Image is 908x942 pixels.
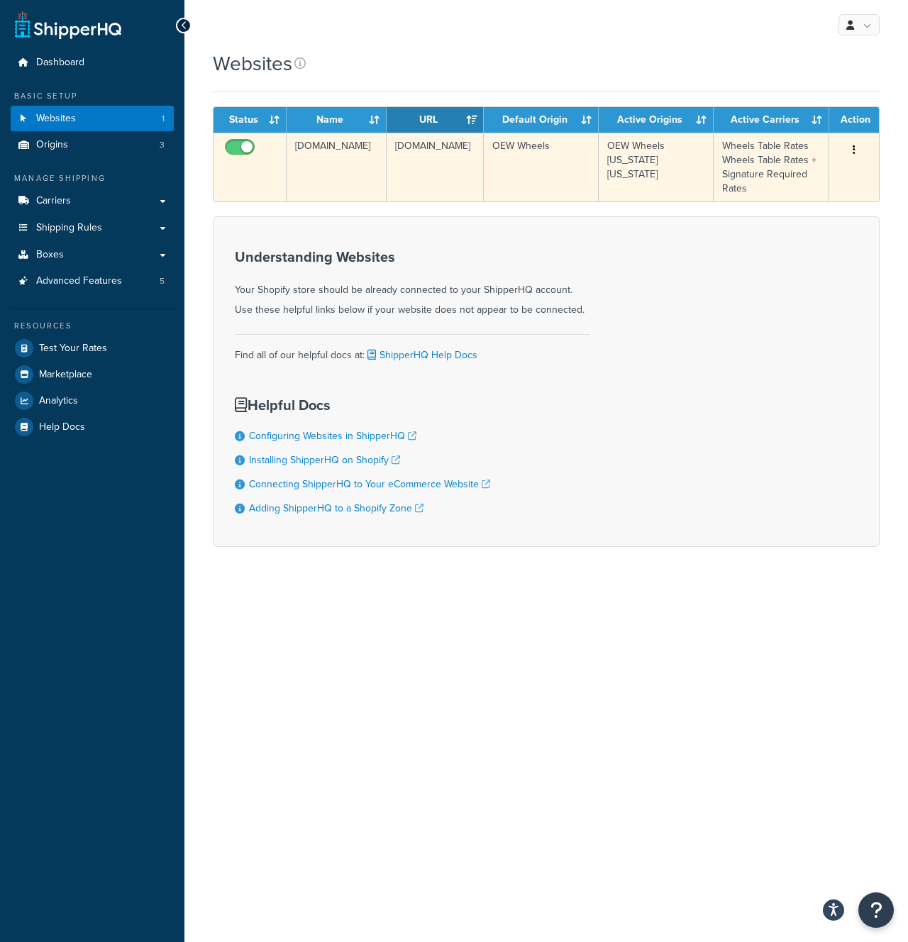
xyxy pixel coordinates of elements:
a: Dashboard [11,50,174,76]
span: 5 [160,275,165,287]
div: Find all of our helpful docs at: [235,334,589,365]
td: [DOMAIN_NAME] [287,133,387,201]
td: [DOMAIN_NAME] [387,133,484,201]
th: Status: activate to sort column ascending [214,107,287,133]
th: Default Origin: activate to sort column ascending [484,107,599,133]
h1: Websites [213,50,292,77]
button: Open Resource Center [858,892,894,928]
div: Your Shopify store should be already connected to your ShipperHQ account. Use these helpful links... [235,249,589,320]
span: Analytics [39,395,78,407]
span: Marketplace [39,369,92,381]
a: Help Docs [11,414,174,440]
span: Shipping Rules [36,222,102,234]
a: Test Your Rates [11,336,174,361]
a: Websites 1 [11,106,174,132]
th: Active Origins: activate to sort column ascending [599,107,714,133]
a: Advanced Features 5 [11,268,174,294]
span: Advanced Features [36,275,122,287]
span: 1 [162,113,165,125]
li: Advanced Features [11,268,174,294]
a: Carriers [11,188,174,214]
th: Action [829,107,879,133]
span: Dashboard [36,57,84,69]
td: OEW Wheels [484,133,599,201]
a: Origins 3 [11,132,174,158]
a: Analytics [11,388,174,414]
a: Shipping Rules [11,215,174,241]
a: ShipperHQ Help Docs [365,348,477,362]
span: 3 [160,139,165,151]
a: Boxes [11,242,174,268]
h3: Helpful Docs [235,397,490,413]
th: Active Carriers: activate to sort column ascending [714,107,829,133]
a: Marketplace [11,362,174,387]
a: Connecting ShipperHQ to Your eCommerce Website [249,477,490,492]
td: OEW Wheels [US_STATE] [US_STATE] [599,133,714,201]
td: Wheels Table Rates Wheels Table Rates + Signature Required Rates [714,133,829,201]
span: Origins [36,139,68,151]
span: Websites [36,113,76,125]
th: Name: activate to sort column ascending [287,107,387,133]
div: Basic Setup [11,90,174,102]
span: Test Your Rates [39,343,107,355]
span: Boxes [36,249,64,261]
a: Installing ShipperHQ on Shopify [249,453,400,467]
div: Manage Shipping [11,172,174,184]
li: Websites [11,106,174,132]
span: Help Docs [39,421,85,433]
div: Resources [11,320,174,332]
th: URL: activate to sort column ascending [387,107,484,133]
h3: Understanding Websites [235,249,589,265]
a: ShipperHQ Home [15,11,121,39]
a: Configuring Websites in ShipperHQ [249,428,416,443]
li: Origins [11,132,174,158]
a: Adding ShipperHQ to a Shopify Zone [249,501,423,516]
span: Carriers [36,195,71,207]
